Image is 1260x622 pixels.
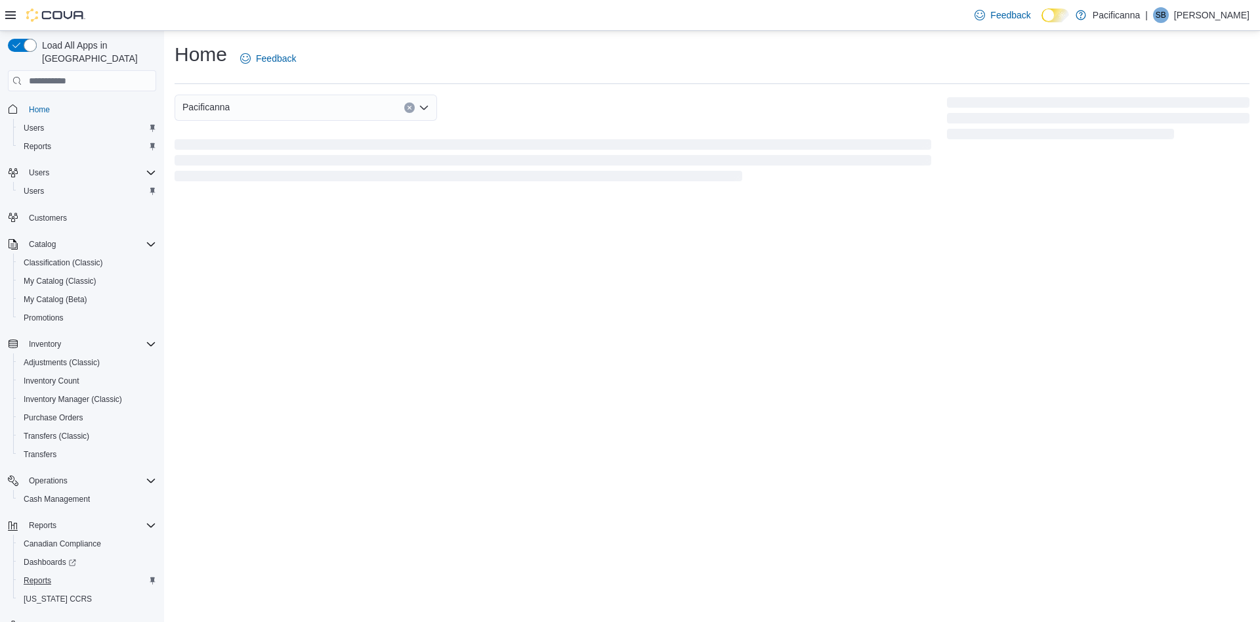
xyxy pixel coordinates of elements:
[18,391,156,407] span: Inventory Manager (Classic)
[37,39,156,65] span: Load All Apps in [GEOGRAPHIC_DATA]
[26,9,85,22] img: Cova
[24,518,156,533] span: Reports
[18,447,62,462] a: Transfers
[18,536,156,552] span: Canadian Compliance
[13,571,161,590] button: Reports
[24,357,100,368] span: Adjustments (Classic)
[24,336,156,352] span: Inventory
[3,335,161,353] button: Inventory
[18,183,49,199] a: Users
[13,427,161,445] button: Transfers (Classic)
[18,310,156,326] span: Promotions
[13,445,161,464] button: Transfers
[13,290,161,309] button: My Catalog (Beta)
[13,590,161,608] button: [US_STATE] CCRS
[18,139,156,154] span: Reports
[18,428,156,444] span: Transfers (Classic)
[256,52,296,65] span: Feedback
[29,104,50,115] span: Home
[404,102,415,113] button: Clear input
[24,431,89,441] span: Transfers (Classic)
[24,165,54,181] button: Users
[18,373,85,389] a: Inventory Count
[1093,7,1140,23] p: Pacificanna
[29,476,68,486] span: Operations
[24,539,101,549] span: Canadian Compliance
[969,2,1036,28] a: Feedback
[24,102,55,118] a: Home
[18,491,95,507] a: Cash Management
[29,167,49,178] span: Users
[24,594,92,604] span: [US_STATE] CCRS
[18,120,49,136] a: Users
[18,183,156,199] span: Users
[18,273,102,289] a: My Catalog (Classic)
[24,210,72,226] a: Customers
[24,165,156,181] span: Users
[990,9,1030,22] span: Feedback
[18,410,89,426] a: Purchase Orders
[13,372,161,390] button: Inventory Count
[947,100,1249,142] span: Loading
[13,409,161,427] button: Purchase Orders
[18,139,56,154] a: Reports
[18,591,97,607] a: [US_STATE] CCRS
[24,236,156,252] span: Catalog
[3,208,161,227] button: Customers
[18,273,156,289] span: My Catalog (Classic)
[24,186,44,196] span: Users
[24,449,56,460] span: Transfers
[3,164,161,182] button: Users
[182,99,230,115] span: Pacificanna
[18,292,156,307] span: My Catalog (Beta)
[235,45,301,72] a: Feedback
[24,236,61,252] button: Catalog
[24,557,76,567] span: Dashboards
[419,102,429,113] button: Open list of options
[24,123,44,133] span: Users
[24,257,103,268] span: Classification (Classic)
[3,516,161,535] button: Reports
[18,536,106,552] a: Canadian Compliance
[13,553,161,571] a: Dashboards
[24,276,96,286] span: My Catalog (Classic)
[13,119,161,137] button: Users
[24,313,64,323] span: Promotions
[13,254,161,272] button: Classification (Classic)
[1041,9,1069,22] input: Dark Mode
[13,535,161,553] button: Canadian Compliance
[29,239,56,250] span: Catalog
[1174,7,1249,23] p: [PERSON_NAME]
[18,120,156,136] span: Users
[13,137,161,156] button: Reports
[18,410,156,426] span: Purchase Orders
[18,573,56,589] a: Reports
[13,390,161,409] button: Inventory Manager (Classic)
[175,41,227,68] h1: Home
[13,182,161,200] button: Users
[3,99,161,118] button: Home
[18,391,127,407] a: Inventory Manager (Classic)
[1153,7,1169,23] div: Sandra Boyd
[24,575,51,586] span: Reports
[18,355,156,370] span: Adjustments (Classic)
[24,210,156,226] span: Customers
[1145,7,1148,23] p: |
[24,473,156,489] span: Operations
[1156,7,1166,23] span: SB
[24,141,51,152] span: Reports
[18,573,156,589] span: Reports
[29,520,56,531] span: Reports
[24,100,156,117] span: Home
[18,255,156,271] span: Classification (Classic)
[13,353,161,372] button: Adjustments (Classic)
[18,554,81,570] a: Dashboards
[24,494,90,504] span: Cash Management
[18,310,69,326] a: Promotions
[3,235,161,254] button: Catalog
[3,472,161,490] button: Operations
[24,394,122,405] span: Inventory Manager (Classic)
[24,294,87,305] span: My Catalog (Beta)
[24,518,62,533] button: Reports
